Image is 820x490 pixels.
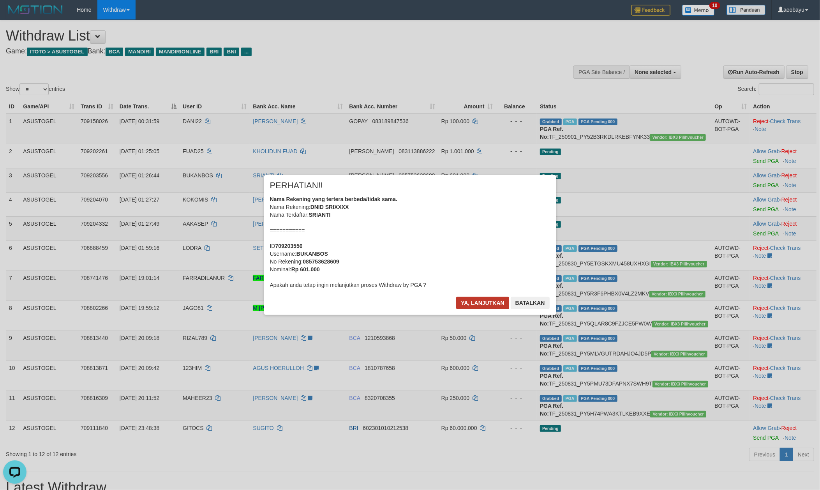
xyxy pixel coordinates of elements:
[456,297,509,309] button: Ya, lanjutkan
[270,196,398,202] b: Nama Rekening yang tertera berbeda/tidak sama.
[270,182,323,189] span: PERHATIAN!!
[270,195,550,289] div: Nama Rekening: Nama Terdaftar: =========== ID Username: No Rekening: Nominal: Apakah anda tetap i...
[303,258,339,265] b: 085753628609
[275,243,303,249] b: 709203556
[511,297,550,309] button: Batalkan
[291,266,320,272] b: Rp 601.000
[3,3,26,27] button: Open LiveChat chat widget
[296,251,328,257] b: BUKANBOS
[309,212,331,218] b: SRIANTI
[310,204,349,210] b: DNID SRIXXXX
